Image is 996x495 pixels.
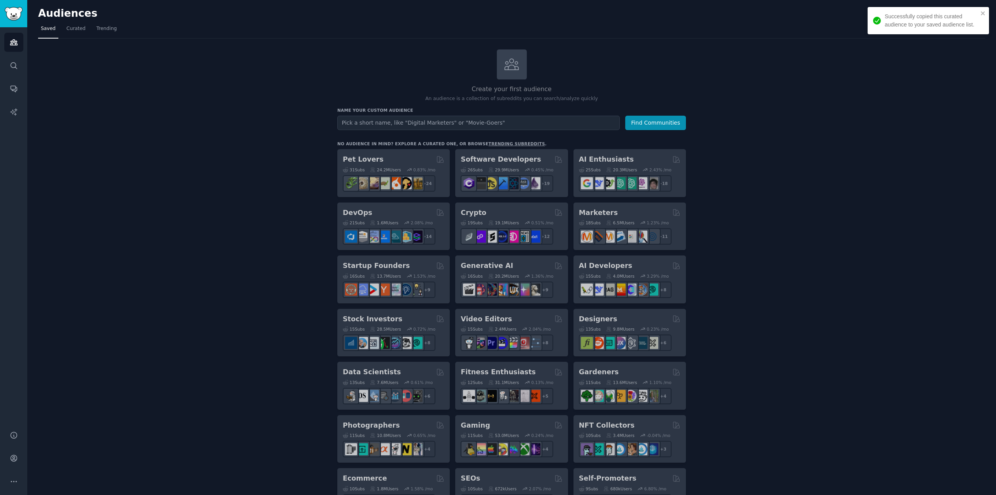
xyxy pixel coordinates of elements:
h3: Name your custom audience [337,107,686,113]
span: Trending [96,25,117,32]
h2: Create your first audience [337,85,686,94]
input: Pick a short name, like "Digital Marketers" or "Movie-Goers" [337,116,620,130]
button: Find Communities [625,116,686,130]
a: Curated [64,23,88,39]
a: Saved [38,23,58,39]
h2: Audiences [38,7,922,20]
img: GummySearch logo [5,7,23,21]
div: No audience in mind? Explore a curated one, or browse . [337,141,547,146]
span: Curated [67,25,86,32]
button: close [980,10,986,16]
span: Saved [41,25,56,32]
a: trending subreddits [488,141,545,146]
p: An audience is a collection of subreddits you can search/analyze quickly [337,95,686,102]
a: Trending [94,23,119,39]
div: Successfully copied this curated audience to your saved audience list. [885,12,978,29]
